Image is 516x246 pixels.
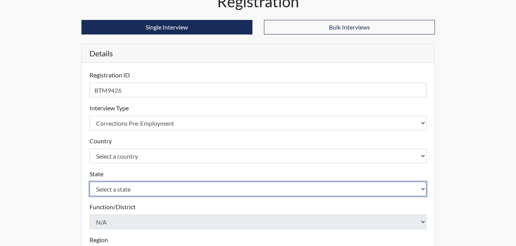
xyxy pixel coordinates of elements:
[90,235,108,244] label: Region
[90,103,129,113] label: Interview Type
[264,20,435,34] button: Bulk Interviews
[81,20,252,34] button: Single Interview
[90,169,103,179] label: State
[90,202,136,212] label: Function/District
[90,136,112,146] label: Country
[82,44,435,63] h5: Details
[90,83,427,97] input: Insert a Registration ID, which needs to be a unique alphanumeric value for each interviewee
[90,71,130,80] label: Registration ID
